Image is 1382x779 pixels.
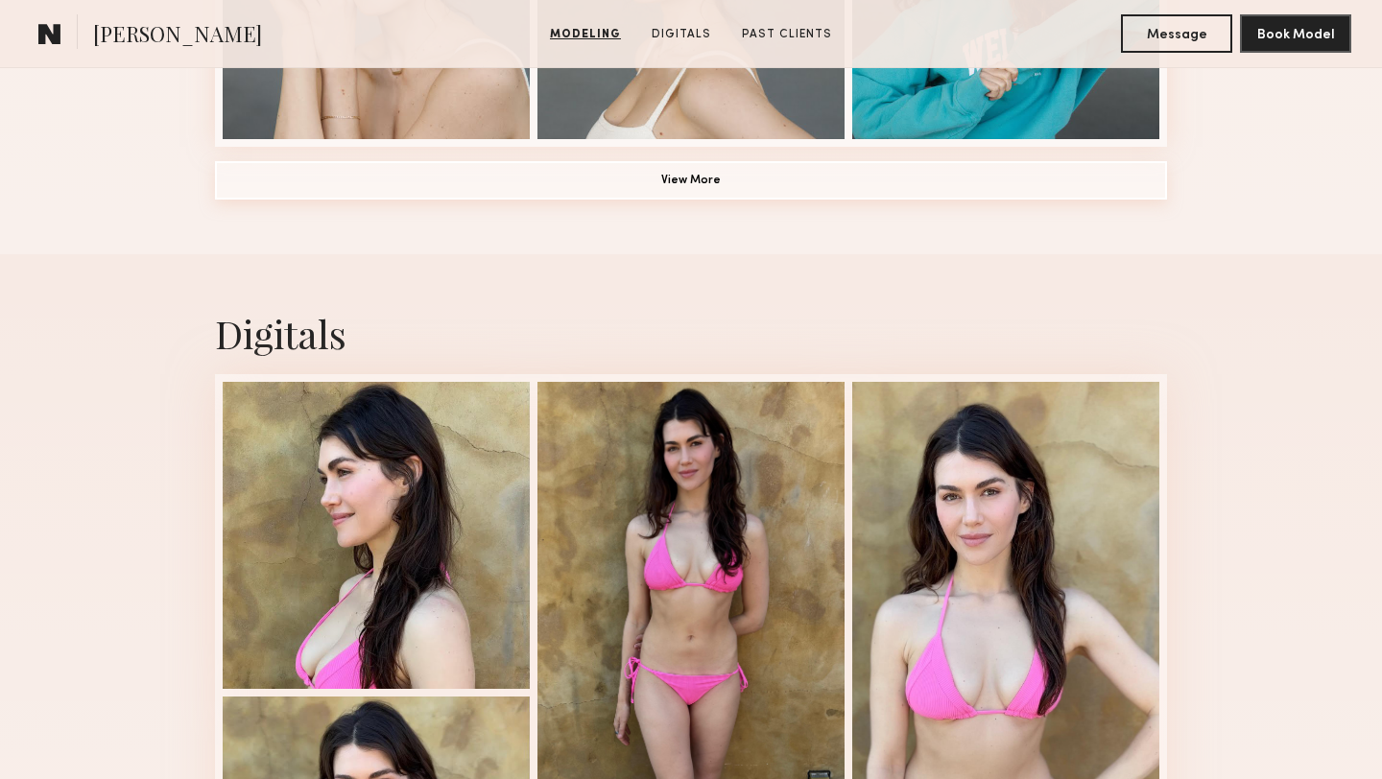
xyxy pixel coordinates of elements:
[542,26,629,43] a: Modeling
[215,161,1167,200] button: View More
[734,26,840,43] a: Past Clients
[215,308,1167,359] div: Digitals
[1240,25,1351,41] a: Book Model
[1121,14,1232,53] button: Message
[93,19,262,53] span: [PERSON_NAME]
[1240,14,1351,53] button: Book Model
[644,26,719,43] a: Digitals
